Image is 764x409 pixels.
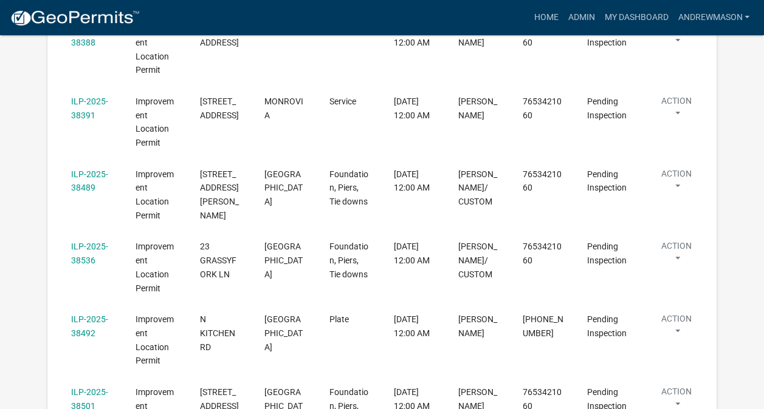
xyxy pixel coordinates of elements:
[200,96,239,120] span: 7373 N BRIARHOPPER RD
[394,169,430,193] span: 09/12/2025, 12:00 AM
[458,96,497,120] span: Chad Mccloud
[458,169,497,207] span: MEGAN W/ CUSTOM
[587,314,627,338] span: Pending Inspection
[200,169,239,220] span: 3735 MAGGIE LN
[329,314,348,324] span: Plate
[529,6,563,29] a: Home
[329,242,368,279] span: Foundation, Piers, Tie downs
[652,313,701,343] button: Action
[200,242,236,279] span: 23 GRASSYFORK LN
[264,314,303,352] span: MOORESVILLE
[71,314,108,338] a: ILP-2025-38492
[71,242,108,265] a: ILP-2025-38536
[652,95,701,125] button: Action
[394,242,430,265] span: 09/12/2025, 12:00 AM
[136,96,174,147] span: Improvement Location Permit
[599,6,673,29] a: My Dashboard
[587,96,627,120] span: Pending Inspection
[458,242,497,279] span: MEGAN W/ CUSTOM
[71,96,108,120] a: ILP-2025-38391
[523,96,562,120] span: 7653421060
[136,169,174,220] span: Improvement Location Permit
[652,22,701,52] button: Action
[136,314,174,365] span: Improvement Location Permit
[673,6,754,29] a: AndrewMason
[329,96,356,106] span: Service
[563,6,599,29] a: Admin
[587,242,627,265] span: Pending Inspection
[652,240,701,270] button: Action
[200,314,235,352] span: N KITCHEN RD
[652,167,701,198] button: Action
[136,242,174,292] span: Improvement Location Permit
[329,169,368,207] span: Foundation, Piers, Tie downs
[394,96,430,120] span: 09/12/2025, 12:00 AM
[587,169,627,193] span: Pending Inspection
[523,242,562,265] span: 7653421060
[523,314,563,338] span: 317-431-7649
[71,169,108,193] a: ILP-2025-38489
[394,314,430,338] span: 09/12/2025, 12:00 AM
[264,169,303,207] span: MARTINSVILLE
[523,169,562,193] span: 7653421060
[264,242,303,279] span: MARTINSVILLE
[264,96,303,120] span: MONROVIA
[136,24,174,75] span: Improvement Location Permit
[458,314,497,338] span: Kevin Bradshaw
